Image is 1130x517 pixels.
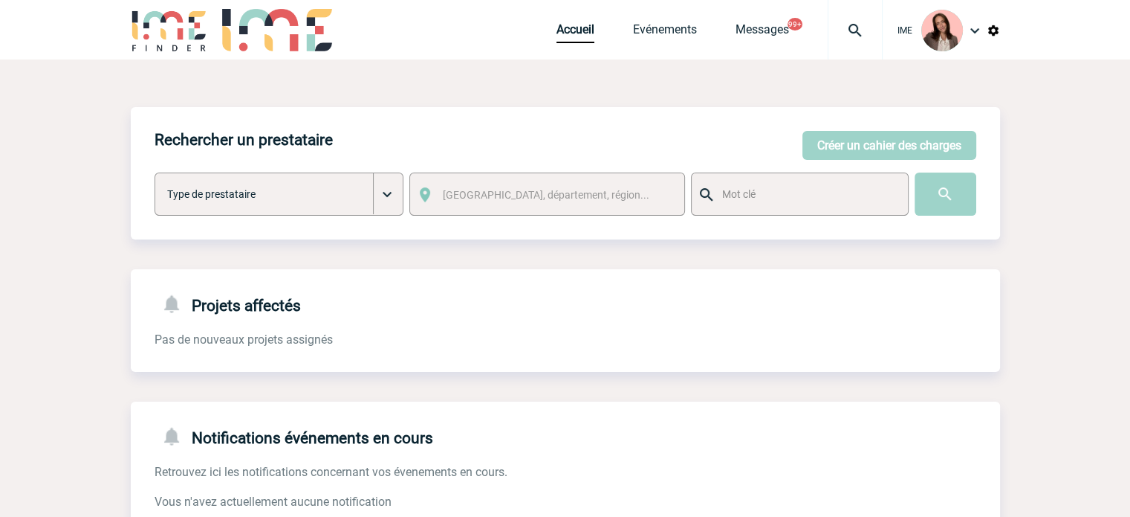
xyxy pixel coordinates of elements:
input: Mot clé [718,184,894,204]
button: 99+ [788,18,802,30]
span: Vous n'avez actuellement aucune notification [155,495,392,509]
img: IME-Finder [131,9,208,51]
img: notifications-24-px-g.png [160,293,192,315]
a: Evénements [633,22,697,43]
span: IME [897,25,912,36]
h4: Projets affectés [155,293,301,315]
span: Retrouvez ici les notifications concernant vos évenements en cours. [155,465,507,479]
span: [GEOGRAPHIC_DATA], département, région... [443,189,649,201]
img: notifications-24-px-g.png [160,426,192,447]
h4: Rechercher un prestataire [155,131,333,149]
span: Pas de nouveaux projets assignés [155,333,333,347]
input: Submit [915,173,976,216]
img: 94396-3.png [921,10,963,51]
a: Accueil [556,22,594,43]
a: Messages [736,22,789,43]
h4: Notifications événements en cours [155,426,433,447]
